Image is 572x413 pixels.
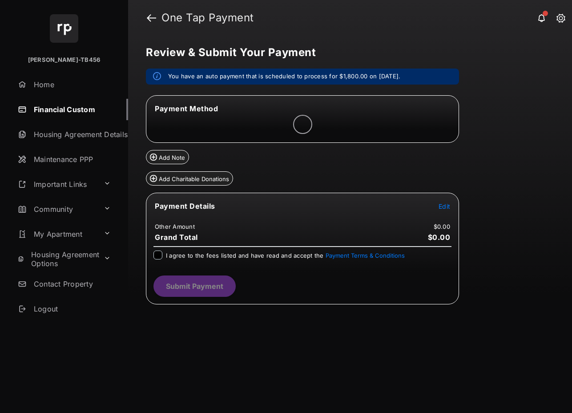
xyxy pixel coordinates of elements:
span: Payment Method [155,104,218,113]
a: Maintenance PPP [14,149,128,170]
button: I agree to the fees listed and have read and accept the [326,252,405,259]
a: Home [14,74,128,95]
strong: One Tap Payment [161,12,254,23]
h5: Review & Submit Your Payment [146,47,547,58]
a: Housing Agreement Options [14,248,100,270]
span: Edit [439,202,450,210]
button: Add Note [146,150,189,164]
span: Grand Total [155,233,198,242]
a: Community [14,198,100,220]
a: Contact Property [14,273,128,295]
td: $0.00 [433,223,451,231]
span: I agree to the fees listed and have read and accept the [166,252,405,259]
span: $0.00 [428,233,451,242]
span: Payment Details [155,202,215,211]
button: Add Charitable Donations [146,171,233,186]
em: You have an auto payment that is scheduled to process for $1,800.00 on [DATE]. [168,72,400,81]
a: Housing Agreement Details [14,124,128,145]
a: Important Links [14,174,100,195]
button: Submit Payment [153,275,236,297]
a: Financial Custom [14,99,128,120]
a: My Apartment [14,223,100,245]
td: Other Amount [154,223,195,231]
p: [PERSON_NAME]-TB456 [28,56,101,65]
img: svg+xml;base64,PHN2ZyB4bWxucz0iaHR0cDovL3d3dy53My5vcmcvMjAwMC9zdmciIHdpZHRoPSI2NCIgaGVpZ2h0PSI2NC... [50,14,78,43]
a: Logout [14,298,128,320]
button: Edit [439,202,450,211]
